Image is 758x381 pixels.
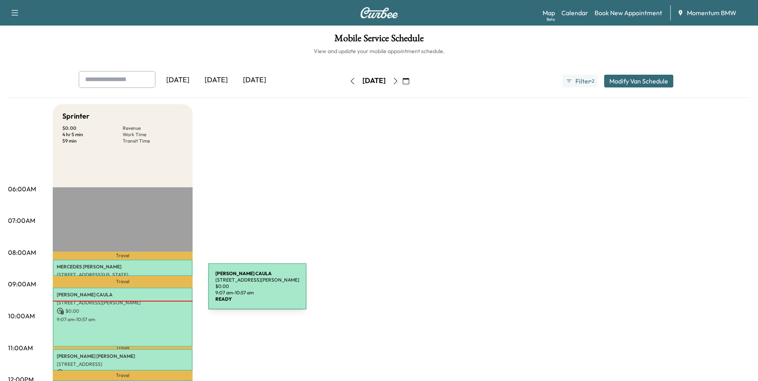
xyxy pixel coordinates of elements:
p: 11:00AM [8,343,33,353]
p: 06:00AM [8,184,36,194]
p: $ 0.00 [57,369,189,376]
a: MapBeta [543,8,555,18]
p: 59 min [62,138,123,144]
p: Transit Time [123,138,183,144]
h1: Mobile Service Schedule [8,34,750,47]
h6: View and update your mobile appointment schedule. [8,47,750,55]
span: Filter [575,76,590,86]
p: Revenue [123,125,183,131]
div: [DATE] [235,71,274,89]
p: $ 0.00 [57,308,189,315]
div: [DATE] [362,76,386,86]
p: Travel [53,347,193,349]
p: MERCEDES [PERSON_NAME] [57,264,189,270]
p: Travel [53,371,193,380]
p: 07:00AM [8,216,35,225]
p: [STREET_ADDRESS][US_STATE] [57,272,189,278]
p: $ 0.00 [62,125,123,131]
div: [DATE] [197,71,235,89]
p: 4 hr 5 min [62,131,123,138]
p: 09:00AM [8,279,36,289]
p: 9:07 am - 10:57 am [57,316,189,323]
p: 10:00AM [8,311,35,321]
span: ● [590,79,591,83]
h5: Sprinter [62,111,90,122]
p: Work Time [123,131,183,138]
img: Curbee Logo [360,7,398,18]
p: [PERSON_NAME] CAULA [57,292,189,298]
button: Filter●2 [562,75,597,87]
span: Momentum BMW [687,8,736,18]
div: [DATE] [159,71,197,89]
p: [STREET_ADDRESS][PERSON_NAME] [57,300,189,306]
button: Modify Van Schedule [604,75,673,87]
a: Calendar [561,8,588,18]
p: Travel [53,276,193,288]
p: [PERSON_NAME] [PERSON_NAME] [57,353,189,359]
span: 2 [592,78,594,84]
p: 08:00AM [8,248,36,257]
p: [STREET_ADDRESS] [57,361,189,367]
div: Beta [547,16,555,22]
a: Book New Appointment [595,8,662,18]
p: Travel [53,252,193,260]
